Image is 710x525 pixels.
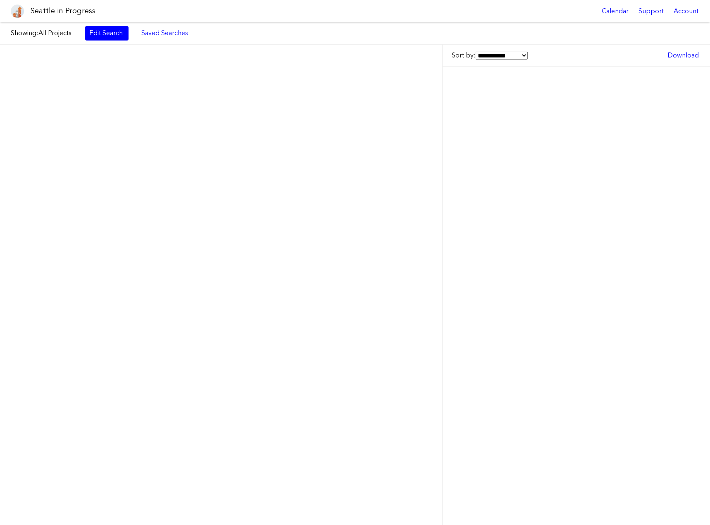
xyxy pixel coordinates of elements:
[476,52,528,60] select: Sort by:
[137,26,193,40] a: Saved Searches
[11,5,24,18] img: favicon-96x96.png
[11,29,77,38] label: Showing:
[38,29,71,37] span: All Projects
[452,51,528,60] label: Sort by:
[663,48,703,62] a: Download
[85,26,129,40] a: Edit Search
[31,6,95,16] h1: Seattle in Progress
